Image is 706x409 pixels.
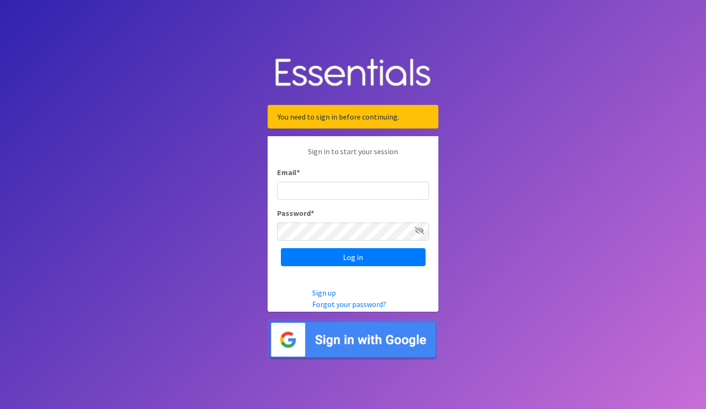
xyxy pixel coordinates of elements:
[277,207,314,219] label: Password
[268,105,438,129] div: You need to sign in before continuing.
[312,288,336,297] a: Sign up
[281,248,426,266] input: Log in
[277,167,300,178] label: Email
[268,49,438,98] img: Human Essentials
[297,167,300,177] abbr: required
[277,146,429,167] p: Sign in to start your session
[312,299,386,309] a: Forgot your password?
[311,208,314,218] abbr: required
[268,319,438,361] img: Sign in with Google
